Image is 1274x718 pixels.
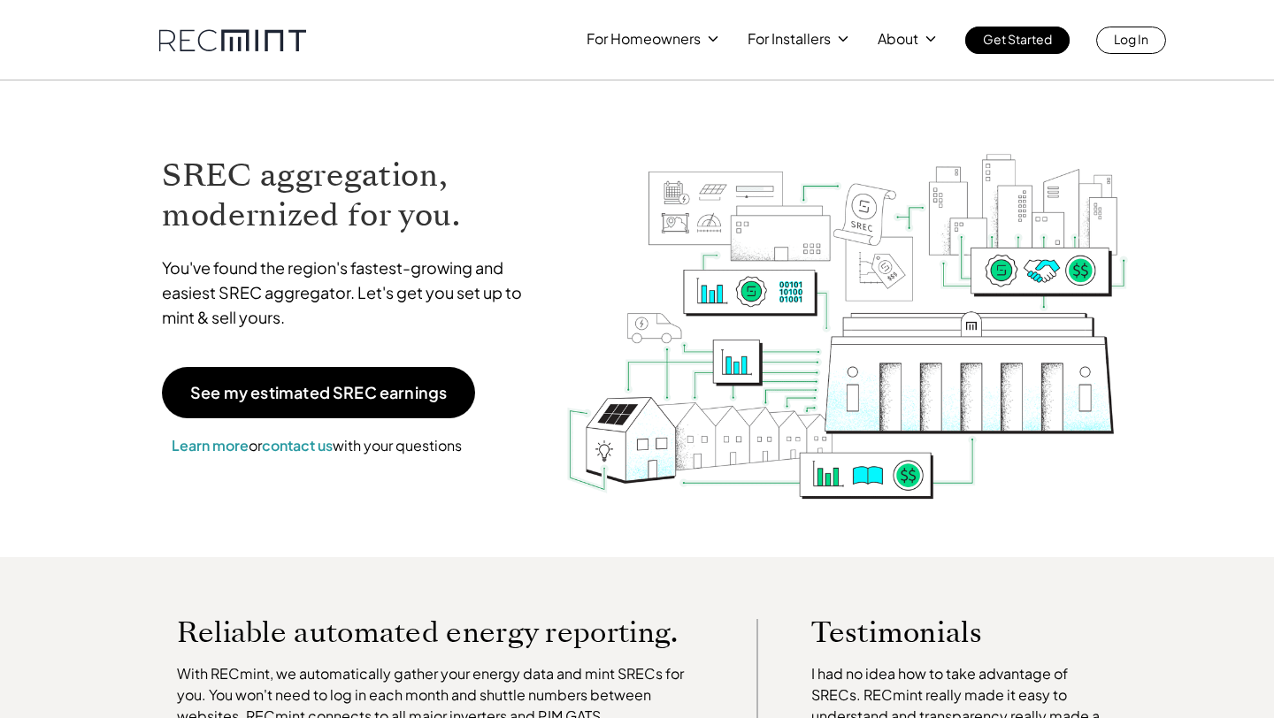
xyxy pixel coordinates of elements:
p: About [878,27,918,51]
p: or with your questions [162,434,472,457]
p: For Installers [748,27,831,51]
p: Testimonials [811,619,1075,645]
p: Log In [1114,27,1148,51]
img: RECmint value cycle [565,107,1130,504]
p: Get Started [983,27,1052,51]
p: See my estimated SREC earnings [190,385,447,401]
p: Reliable automated energy reporting. [177,619,704,645]
a: Log In [1096,27,1166,54]
p: For Homeowners [587,27,701,51]
a: Learn more [172,436,249,454]
a: See my estimated SREC earnings [162,367,475,418]
p: You've found the region's fastest-growing and easiest SREC aggregator. Let's get you set up to mi... [162,256,539,330]
a: Get Started [965,27,1070,54]
a: contact us [262,436,333,454]
h1: SREC aggregation, modernized for you. [162,156,539,235]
